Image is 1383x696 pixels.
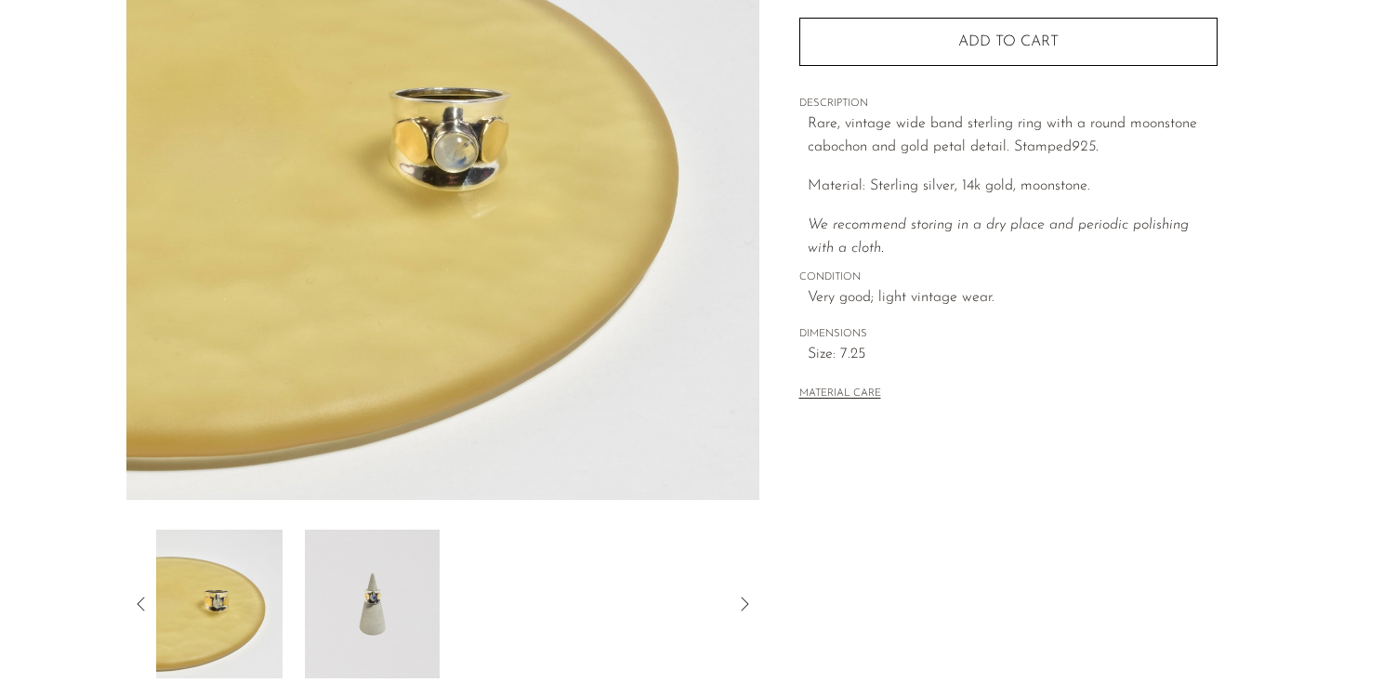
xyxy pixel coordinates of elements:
p: Rare, vintage wide band sterling ring with a round moonstone cabochon and gold petal detail. Stamped [808,112,1218,160]
img: Moonstone Petal Ring [148,530,283,678]
i: We recommend storing in a dry place and periodic polishing with a cloth. [808,217,1189,256]
em: 925. [1072,139,1099,154]
p: Material: Sterling silver, 14k gold, moonstone. [808,175,1218,199]
img: Moonstone Petal Ring [305,530,440,678]
span: Very good; light vintage wear. [808,286,1218,310]
button: MATERIAL CARE [799,387,881,401]
span: CONDITION [799,269,1218,286]
button: Add to cart [799,18,1218,66]
span: Size: 7.25 [808,343,1218,367]
span: DIMENSIONS [799,326,1218,343]
span: DESCRIPTION [799,96,1218,112]
span: Add to cart [958,34,1059,49]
